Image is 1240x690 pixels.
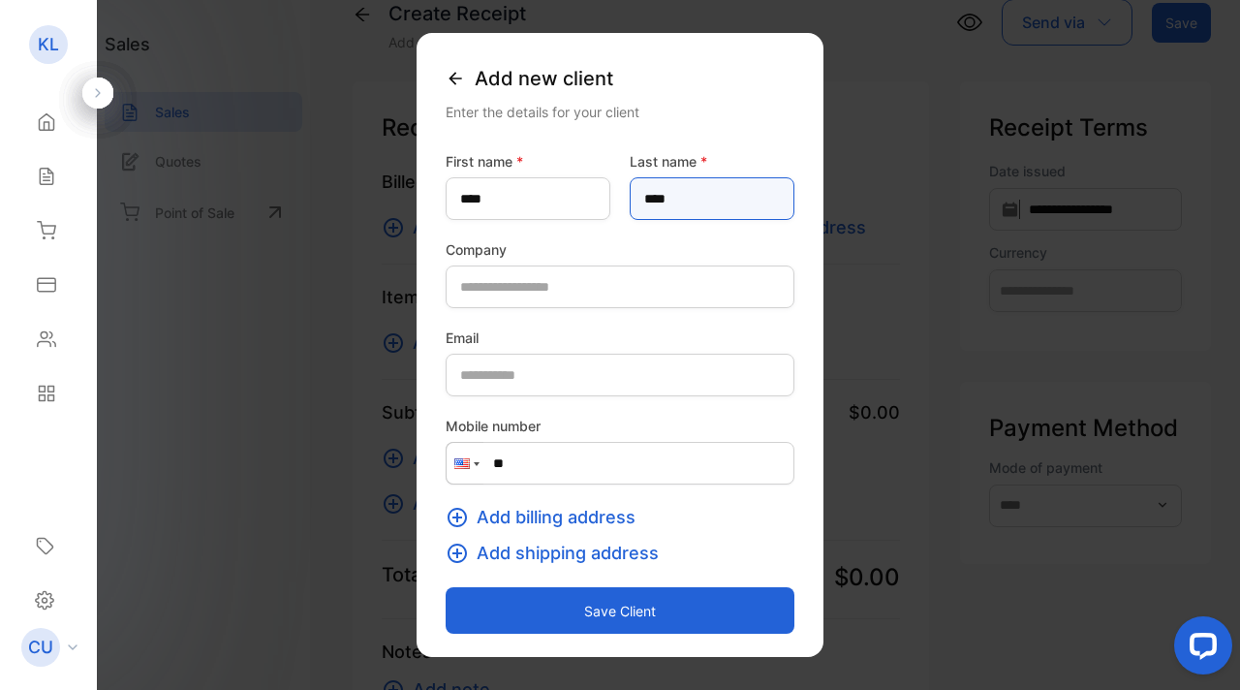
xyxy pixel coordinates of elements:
label: Mobile number [446,416,794,436]
label: First name [446,151,610,172]
label: Company [446,239,794,260]
p: KL [38,32,59,57]
button: Add shipping address [446,540,670,566]
label: Last name [630,151,794,172]
span: Add billing address [477,504,635,530]
div: Enter the details for your client [446,102,794,122]
button: Add billing address [446,504,647,530]
span: Add shipping address [477,540,659,566]
label: Email [446,328,794,348]
span: Add new client [475,64,613,93]
button: Save client [446,587,794,634]
iframe: LiveChat chat widget [1159,609,1240,690]
div: United States: + 1 [447,443,483,484]
p: CU [28,635,53,660]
